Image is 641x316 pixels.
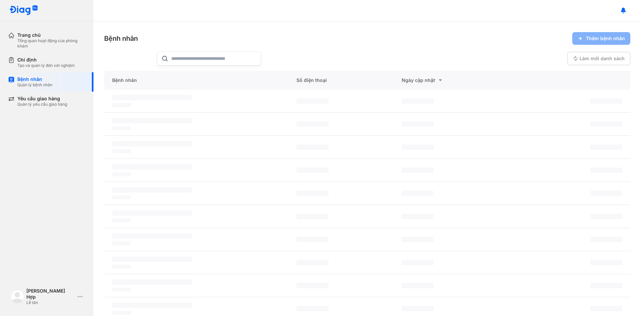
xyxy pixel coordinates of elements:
div: Trang chủ [17,32,85,38]
span: ‌ [590,306,622,311]
span: ‌ [112,149,131,153]
span: Thêm bệnh nhân [586,35,625,41]
span: ‌ [590,191,622,196]
span: ‌ [402,260,434,265]
span: ‌ [296,260,329,265]
span: ‌ [296,144,329,150]
span: ‌ [402,283,434,288]
div: Ngày cập nhật [402,76,491,84]
span: ‌ [402,237,434,242]
div: Tổng quan hoạt động của phòng khám [17,38,85,49]
div: Bệnh nhân [104,71,288,90]
span: ‌ [402,306,434,311]
span: ‌ [402,121,434,127]
div: Bệnh nhân [104,34,138,43]
span: ‌ [590,98,622,104]
span: ‌ [112,95,192,100]
span: ‌ [112,256,192,262]
div: Tạo và quản lý đơn xét nghiệm [17,63,75,68]
span: ‌ [112,103,131,107]
span: ‌ [590,144,622,150]
span: ‌ [112,303,192,308]
span: ‌ [590,168,622,173]
span: ‌ [402,98,434,104]
span: ‌ [296,214,329,219]
span: ‌ [590,283,622,288]
button: Thêm bệnh nhân [572,32,630,45]
span: ‌ [112,241,131,245]
span: ‌ [112,164,192,170]
span: ‌ [112,265,131,269]
div: Yêu cầu giao hàng [17,96,67,102]
span: ‌ [402,168,434,173]
span: ‌ [296,98,329,104]
span: ‌ [296,168,329,173]
img: logo [11,290,24,303]
div: [PERSON_NAME] Hợp [26,288,75,300]
span: ‌ [402,144,434,150]
span: ‌ [590,260,622,265]
span: ‌ [112,288,131,292]
div: Chỉ định [17,57,75,63]
span: ‌ [296,306,329,311]
span: ‌ [112,118,192,123]
span: ‌ [112,187,192,193]
img: logo [9,5,38,16]
span: ‌ [296,191,329,196]
span: ‌ [112,172,131,176]
span: ‌ [112,195,131,199]
span: ‌ [112,311,131,315]
span: ‌ [402,214,434,219]
span: ‌ [590,121,622,127]
button: Làm mới danh sách [567,52,630,65]
span: ‌ [112,280,192,285]
span: ‌ [112,233,192,239]
div: Quản lý yêu cầu giao hàng [17,102,67,107]
span: ‌ [590,237,622,242]
div: Lễ tân [26,300,75,305]
div: Quản lý bệnh nhân [17,82,52,88]
span: ‌ [296,121,329,127]
div: Số điện thoại [288,71,394,90]
span: ‌ [112,141,192,146]
span: ‌ [112,210,192,216]
span: ‌ [112,218,131,222]
div: Bệnh nhân [17,76,52,82]
span: ‌ [296,283,329,288]
span: ‌ [296,237,329,242]
span: ‌ [402,191,434,196]
span: Làm mới danh sách [580,56,625,62]
span: ‌ [112,126,131,130]
span: ‌ [590,214,622,219]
